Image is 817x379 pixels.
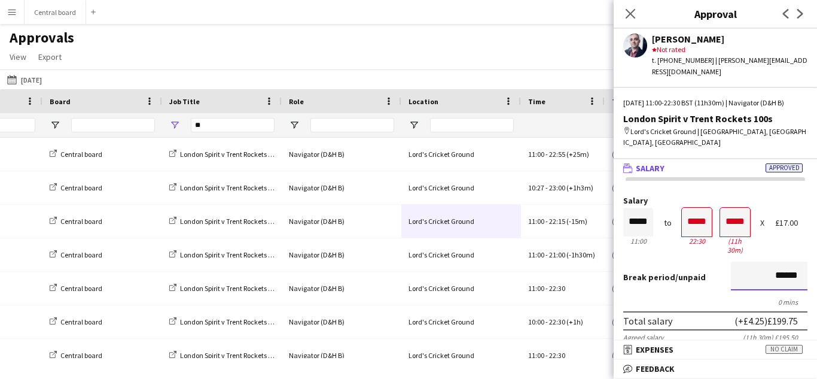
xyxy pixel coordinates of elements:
[169,150,282,159] a: London Spirit v Trent Rockets 100s
[408,120,419,131] button: Open Filter Menu
[545,250,548,259] span: -
[549,317,565,326] span: 22:30
[545,217,548,226] span: -
[180,150,282,159] span: London Spirit v Trent Rockets 100s
[605,205,742,238] div: (GMT/BST) [GEOGRAPHIC_DATA]
[38,51,62,62] span: Export
[566,250,595,259] span: (-1h30m)
[282,171,401,204] div: Navigator (D&H B)
[401,305,521,338] div: Lord's Cricket Ground
[71,118,155,132] input: Board Filter Input
[545,284,548,293] span: -
[408,97,438,106] span: Location
[180,317,282,326] span: London Spirit v Trent Rockets 100s
[549,250,565,259] span: 21:00
[566,150,589,159] span: (+25m)
[605,171,742,204] div: (GMT/BST) [GEOGRAPHIC_DATA]
[401,272,521,305] div: Lord's Cricket Ground
[50,183,102,192] a: Central board
[430,118,514,132] input: Location Filter Input
[734,315,798,327] div: (+£4.25) £199.75
[401,238,521,271] div: Lord's Cricket Ground
[652,34,807,44] div: [PERSON_NAME]
[5,72,44,87] button: [DATE]
[623,113,807,124] div: London Spirit v Trent Rockets 100s
[623,126,807,148] div: Lord's Cricket Ground | [GEOGRAPHIC_DATA], [GEOGRAPHIC_DATA], [GEOGRAPHIC_DATA]
[50,150,102,159] a: Central board
[180,250,282,259] span: London Spirit v Trent Rockets 100s
[652,44,807,55] div: Not rated
[605,339,742,372] div: (GMT/BST) [GEOGRAPHIC_DATA]
[50,250,102,259] a: Central board
[60,250,102,259] span: Central board
[401,339,521,372] div: Lord's Cricket Ground
[566,217,587,226] span: (-15m)
[766,163,803,172] span: Approved
[180,217,282,226] span: London Spirit v Trent Rockets 100s
[612,120,623,131] button: Open Filter Menu
[528,97,545,106] span: Time
[60,150,102,159] span: Central board
[282,138,401,171] div: Navigator (D&H B)
[623,315,672,327] div: Total salary
[566,183,593,192] span: (+1h3m)
[50,217,102,226] a: Central board
[60,284,102,293] span: Central board
[605,272,742,305] div: (GMT/BST) [GEOGRAPHIC_DATA]
[25,1,86,24] button: Central board
[636,163,664,174] span: Salary
[605,305,742,338] div: (GMT/BST) [GEOGRAPHIC_DATA]
[528,183,544,192] span: 10:27
[401,138,521,171] div: Lord's Cricket Ground
[743,333,807,342] div: (11h 30m) £195.50
[614,360,817,378] mat-expansion-panel-header: Feedback
[623,196,807,205] label: Salary
[566,317,583,326] span: (+1h)
[605,138,742,171] div: (GMT/BST) [GEOGRAPHIC_DATA]
[775,219,807,228] div: £17.00
[169,284,282,293] a: London Spirit v Trent Rockets 100s
[623,272,706,283] label: /unpaid
[289,120,300,131] button: Open Filter Menu
[401,171,521,204] div: Lord's Cricket Ground
[545,317,548,326] span: -
[636,344,673,355] span: Expenses
[528,217,544,226] span: 11:00
[33,49,66,65] a: Export
[623,237,653,245] div: 11:00
[282,238,401,271] div: Navigator (D&H B)
[289,97,304,106] span: Role
[60,183,102,192] span: Central board
[169,183,282,192] a: London Spirit v Trent Rockets 100s
[545,150,548,159] span: -
[50,317,102,326] a: Central board
[623,272,675,283] span: Break period
[766,345,803,354] span: No claim
[605,238,742,271] div: (GMT/BST) [GEOGRAPHIC_DATA]
[652,55,807,77] div: t. [PHONE_NUMBER] | [PERSON_NAME][EMAIL_ADDRESS][DOMAIN_NAME]
[191,118,275,132] input: Job Title Filter Input
[528,150,544,159] span: 11:00
[549,150,565,159] span: 22:55
[612,97,645,106] span: Timezone
[282,272,401,305] div: Navigator (D&H B)
[282,305,401,338] div: Navigator (D&H B)
[636,363,675,374] span: Feedback
[623,333,664,342] div: Agreed salary
[401,205,521,238] div: Lord's Cricket Ground
[545,183,548,192] span: -
[528,317,544,326] span: 10:00
[169,317,282,326] a: London Spirit v Trent Rockets 100s
[169,217,282,226] a: London Spirit v Trent Rockets 100s
[180,284,282,293] span: London Spirit v Trent Rockets 100s
[60,317,102,326] span: Central board
[614,341,817,359] mat-expansion-panel-header: ExpensesNo claim
[549,284,565,293] span: 22:30
[169,250,282,259] a: London Spirit v Trent Rockets 100s
[614,159,817,177] mat-expansion-panel-header: SalaryApproved
[282,205,401,238] div: Navigator (D&H B)
[50,120,60,131] button: Open Filter Menu
[614,6,817,22] h3: Approval
[60,217,102,226] span: Central board
[10,51,26,62] span: View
